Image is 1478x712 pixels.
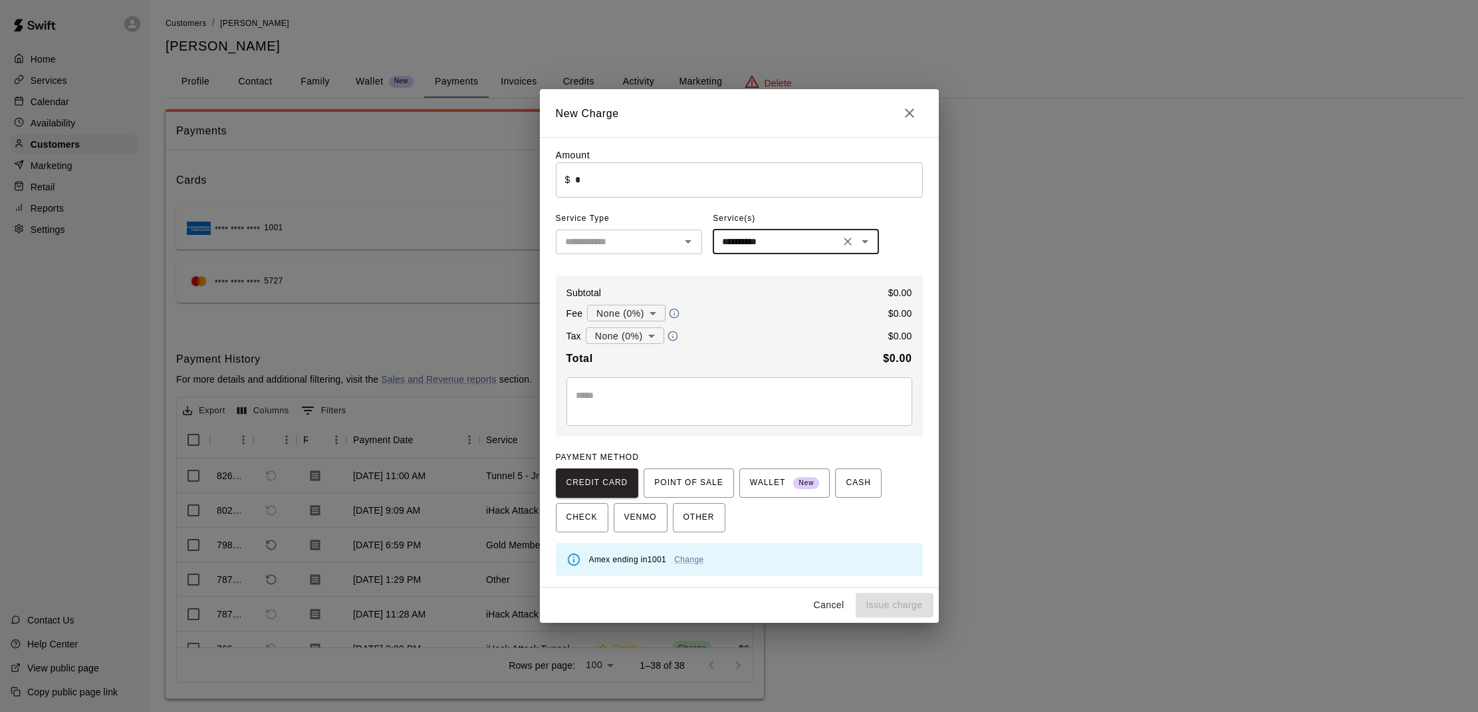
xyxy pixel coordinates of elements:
[556,468,639,498] button: CREDIT CARD
[679,232,697,251] button: Open
[739,468,830,498] button: WALLET New
[556,208,703,230] span: Service Type
[566,329,581,343] p: Tax
[835,468,881,498] button: CASH
[673,503,725,532] button: OTHER
[566,472,628,494] span: CREDIT CARD
[838,232,857,251] button: Clear
[556,503,608,532] button: CHECK
[566,507,598,528] span: CHECK
[713,208,755,230] span: Service(s)
[589,555,704,564] span: Amex ending in 1001
[808,593,850,618] button: Cancel
[587,301,666,325] div: None (0%)
[566,286,602,299] p: Subtotal
[888,307,912,320] p: $ 0.00
[674,555,703,564] a: Change
[888,286,912,299] p: $ 0.00
[750,472,820,494] span: WALLET
[654,472,723,494] span: POINT OF SALE
[883,353,912,364] b: $ 0.00
[556,150,590,160] label: Amount
[683,507,715,528] span: OTHER
[846,472,870,494] span: CASH
[586,323,664,348] div: None (0%)
[565,173,570,186] p: $
[614,503,668,532] button: VENMO
[566,353,593,364] b: Total
[888,329,912,343] p: $ 0.00
[793,474,819,492] span: New
[556,452,639,462] span: PAYMENT METHOD
[896,100,923,126] button: Close
[540,89,939,137] h2: New Charge
[644,468,733,498] button: POINT OF SALE
[624,507,657,528] span: VENMO
[566,307,583,320] p: Fee
[856,232,874,251] button: Open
